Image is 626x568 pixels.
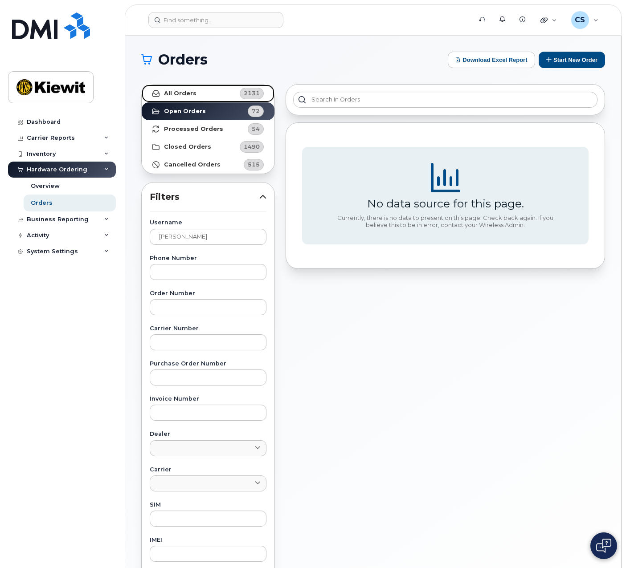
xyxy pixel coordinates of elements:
[150,291,266,296] label: Order Number
[150,502,266,508] label: SIM
[158,53,208,66] span: Orders
[150,396,266,402] label: Invoice Number
[150,431,266,437] label: Dealer
[142,120,274,138] a: Processed Orders54
[244,142,260,151] span: 1490
[142,138,274,156] a: Closed Orders1490
[252,107,260,115] span: 72
[150,467,266,473] label: Carrier
[150,361,266,367] label: Purchase Order Number
[164,108,206,115] strong: Open Orders
[150,326,266,332] label: Carrier Number
[293,92,597,108] input: Search in orders
[367,197,524,210] div: No data source for this page.
[596,539,611,553] img: Open chat
[244,89,260,97] span: 2131
[164,161,221,168] strong: Cancelled Orders
[150,537,266,543] label: IMEI
[248,160,260,169] span: 515
[334,215,557,228] div: Currently, there is no data to present on this page. Check back again. If you believe this to be ...
[142,156,274,174] a: Cancelled Orders515
[448,52,535,68] button: Download Excel Report
[539,52,605,68] button: Start New Order
[142,85,274,102] a: All Orders2131
[150,220,266,226] label: Username
[164,143,211,150] strong: Closed Orders
[252,125,260,133] span: 54
[150,191,259,203] span: Filters
[142,102,274,120] a: Open Orders72
[164,90,196,97] strong: All Orders
[164,126,223,133] strong: Processed Orders
[150,256,266,261] label: Phone Number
